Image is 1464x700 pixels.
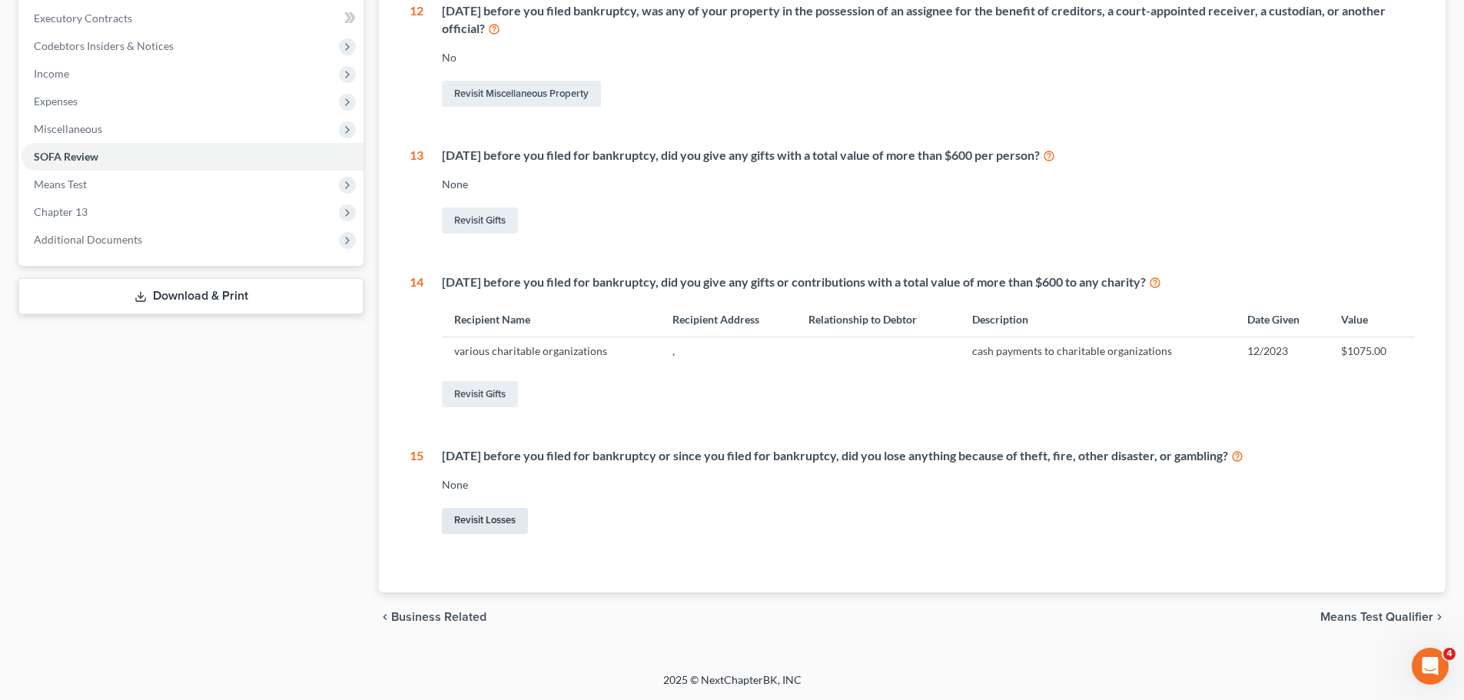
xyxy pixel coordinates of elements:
th: Description [960,304,1235,337]
td: , [660,337,797,366]
a: Revisit Gifts [442,381,518,407]
span: Chapter 13 [34,205,88,218]
iframe: Intercom live chat [1412,648,1449,685]
span: Means Test [34,177,87,191]
button: chevron_left Business Related [379,611,486,623]
div: [DATE] before you filed bankruptcy, was any of your property in the possession of an assignee for... [442,2,1415,38]
th: Date Given [1235,304,1330,337]
a: Revisit Miscellaneous Property [442,81,601,107]
span: Miscellaneous [34,122,102,135]
th: Recipient Name [442,304,659,337]
span: Means Test Qualifier [1320,611,1433,623]
div: [DATE] before you filed for bankruptcy, did you give any gifts or contributions with a total valu... [442,274,1415,291]
th: Relationship to Debtor [796,304,959,337]
div: 14 [410,274,423,410]
div: 2025 © NextChapterBK, INC [294,672,1170,700]
td: $1075.00 [1329,337,1415,366]
th: Recipient Address [660,304,797,337]
td: cash payments to charitable organizations [960,337,1235,366]
div: 15 [410,447,423,537]
div: None [442,477,1415,493]
a: Download & Print [18,278,364,314]
div: 13 [410,147,423,237]
span: 4 [1443,648,1456,660]
td: 12/2023 [1235,337,1330,366]
span: Codebtors Insiders & Notices [34,39,174,52]
span: Business Related [391,611,486,623]
div: [DATE] before you filed for bankruptcy, did you give any gifts with a total value of more than $6... [442,147,1415,164]
i: chevron_right [1433,611,1446,623]
a: Revisit Losses [442,508,528,534]
div: [DATE] before you filed for bankruptcy or since you filed for bankruptcy, did you lose anything b... [442,447,1415,465]
button: Means Test Qualifier chevron_right [1320,611,1446,623]
span: Expenses [34,95,78,108]
td: various charitable organizations [442,337,659,366]
i: chevron_left [379,611,391,623]
a: Executory Contracts [22,5,364,32]
th: Value [1329,304,1415,337]
div: No [442,50,1415,65]
span: SOFA Review [34,150,98,163]
span: Additional Documents [34,233,142,246]
span: Income [34,67,69,80]
span: Executory Contracts [34,12,132,25]
div: None [442,177,1415,192]
a: SOFA Review [22,143,364,171]
a: Revisit Gifts [442,207,518,234]
div: 12 [410,2,423,110]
